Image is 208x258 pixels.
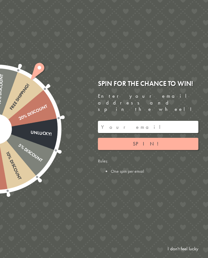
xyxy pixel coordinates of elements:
[98,158,198,174] div: Rules:
[133,140,163,147] span: Spin!
[98,79,198,88] div: Spin for the chance to win!
[111,168,198,174] li: One spin per email
[164,243,202,255] a: I don't feel lucky
[98,93,198,113] div: Enter your email address and spin the wheel!
[98,138,198,150] button: Spin!
[98,121,198,133] input: Your email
